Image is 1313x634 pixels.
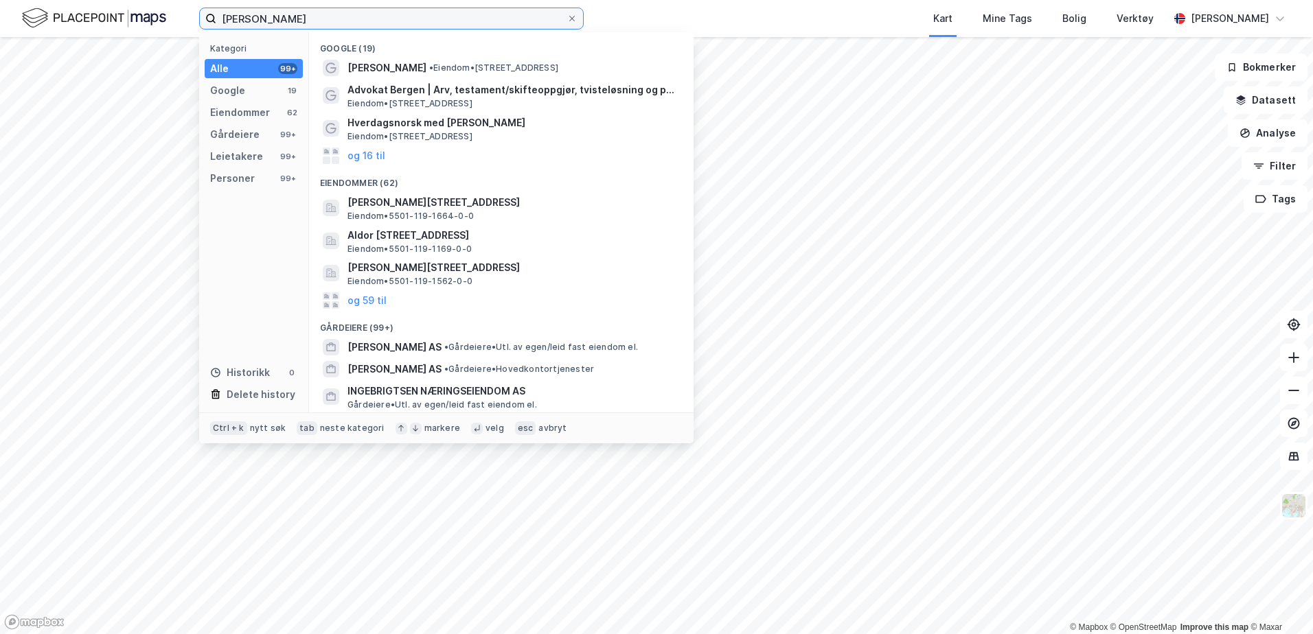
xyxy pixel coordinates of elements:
[347,259,677,276] span: [PERSON_NAME][STREET_ADDRESS]
[444,364,448,374] span: •
[210,421,247,435] div: Ctrl + k
[278,129,297,140] div: 99+
[538,423,567,434] div: avbryt
[1242,152,1308,180] button: Filter
[347,244,472,255] span: Eiendom • 5501-119-1169-0-0
[444,364,594,375] span: Gårdeiere • Hovedkontortjenester
[347,339,442,355] span: [PERSON_NAME] AS
[278,63,297,74] div: 99+
[1110,622,1177,632] a: OpenStreetMap
[309,312,694,336] div: Gårdeiere (99+)
[210,364,270,381] div: Historikk
[347,131,472,142] span: Eiendom • [STREET_ADDRESS]
[210,43,303,54] div: Kategori
[286,367,297,378] div: 0
[297,421,317,435] div: tab
[1228,119,1308,147] button: Analyse
[1244,568,1313,634] div: Kontrollprogram for chat
[22,6,166,30] img: logo.f888ab2527a4732fd821a326f86c7f29.svg
[429,62,433,73] span: •
[1180,622,1248,632] a: Improve this map
[4,614,65,630] a: Mapbox homepage
[278,151,297,162] div: 99+
[1244,185,1308,213] button: Tags
[983,10,1032,27] div: Mine Tags
[210,60,229,77] div: Alle
[250,423,286,434] div: nytt søk
[210,148,263,165] div: Leietakere
[309,32,694,57] div: Google (19)
[210,82,245,99] div: Google
[278,173,297,184] div: 99+
[227,386,295,403] div: Delete history
[347,60,426,76] span: [PERSON_NAME]
[1117,10,1154,27] div: Verktøy
[347,276,472,287] span: Eiendom • 5501-119-1562-0-0
[347,383,677,399] span: INGEBRIGTSEN NÆRINGSEIENDOM AS
[347,98,472,109] span: Eiendom • [STREET_ADDRESS]
[1281,493,1307,519] img: Z
[1244,568,1313,634] iframe: Chat Widget
[309,167,694,191] div: Eiendommer (62)
[444,342,638,353] span: Gårdeiere • Utl. av egen/leid fast eiendom el.
[216,8,567,29] input: Søk på adresse, matrikkel, gårdeiere, leietakere eller personer
[347,227,677,244] span: Aldor [STREET_ADDRESS]
[347,292,387,309] button: og 59 til
[347,115,677,131] span: Hverdagsnorsk med [PERSON_NAME]
[515,421,536,435] div: esc
[286,85,297,96] div: 19
[210,170,255,187] div: Personer
[1070,622,1108,632] a: Mapbox
[320,423,385,434] div: neste kategori
[210,126,260,143] div: Gårdeiere
[486,423,504,434] div: velg
[347,211,474,222] span: Eiendom • 5501-119-1664-0-0
[210,104,270,121] div: Eiendommer
[347,361,442,377] span: [PERSON_NAME] AS
[347,399,537,410] span: Gårdeiere • Utl. av egen/leid fast eiendom el.
[444,342,448,352] span: •
[1191,10,1269,27] div: [PERSON_NAME]
[347,194,677,211] span: [PERSON_NAME][STREET_ADDRESS]
[1215,54,1308,81] button: Bokmerker
[933,10,952,27] div: Kart
[286,107,297,118] div: 62
[347,82,677,98] span: Advokat Bergen | Arv, testament/skifteoppgjør, tvisteløsning og prosedyre
[429,62,558,73] span: Eiendom • [STREET_ADDRESS]
[347,148,385,164] button: og 16 til
[424,423,460,434] div: markere
[1224,86,1308,114] button: Datasett
[1062,10,1086,27] div: Bolig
